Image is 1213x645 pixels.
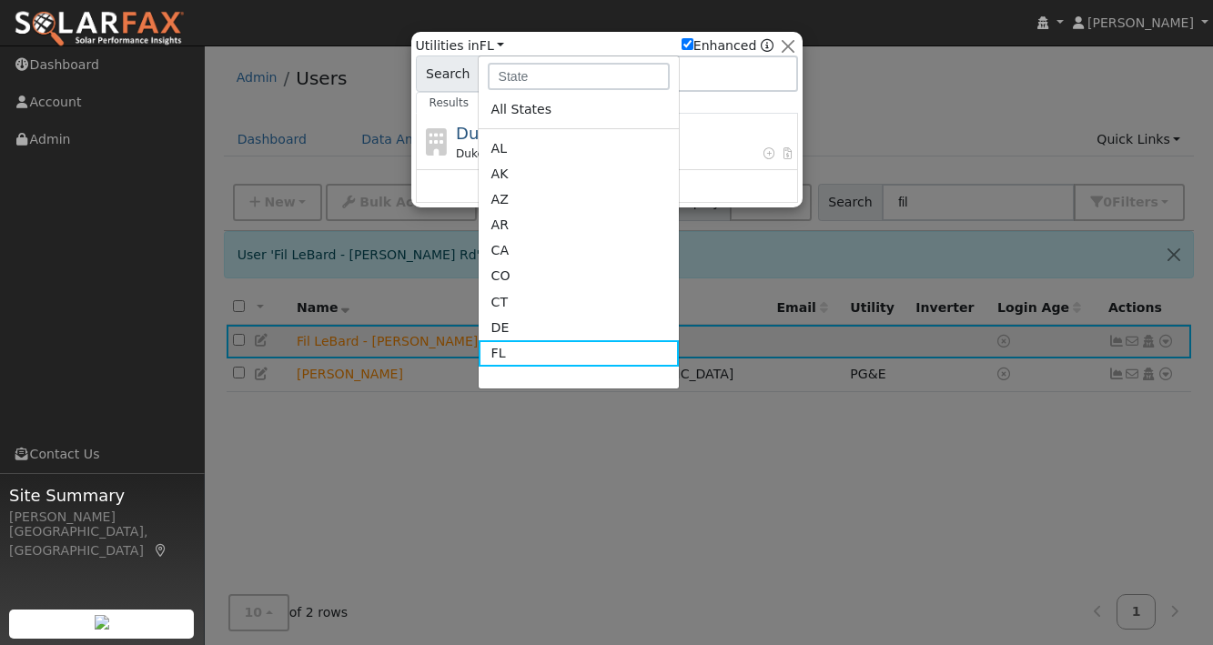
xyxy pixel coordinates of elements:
a: CT [479,289,679,315]
a: Map [153,543,169,558]
input: State [488,63,670,90]
a: Enhanced Providers [761,38,773,53]
a: FL [479,340,679,366]
span: Duke Energy [456,124,561,143]
a: AZ [479,187,679,213]
img: retrieve [95,615,109,630]
label: Enhanced [682,36,757,55]
a: FL [480,38,505,53]
span: Search [416,55,480,92]
input: Enhanced [682,38,693,50]
a: All States [479,96,679,122]
a: CA [479,238,679,264]
a: AR [479,213,679,238]
a: GA [479,367,679,392]
a: AK [479,161,679,186]
img: SolarFax [14,10,185,48]
span: Duke [456,146,484,162]
a: Results [416,92,483,114]
span: Enhanced Provider [763,146,776,162]
a: AL [479,136,679,161]
a: CO [479,264,679,289]
a: DE [479,315,679,340]
span: Site Summary [9,483,195,508]
div: [GEOGRAPHIC_DATA], [GEOGRAPHIC_DATA] [9,522,195,560]
div: [PERSON_NAME] [9,508,195,527]
span: Utilities in [416,36,505,55]
span: Has bill PDF's [781,146,794,162]
span: Show enhanced providers [682,36,774,55]
span: [PERSON_NAME] [1087,15,1194,30]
